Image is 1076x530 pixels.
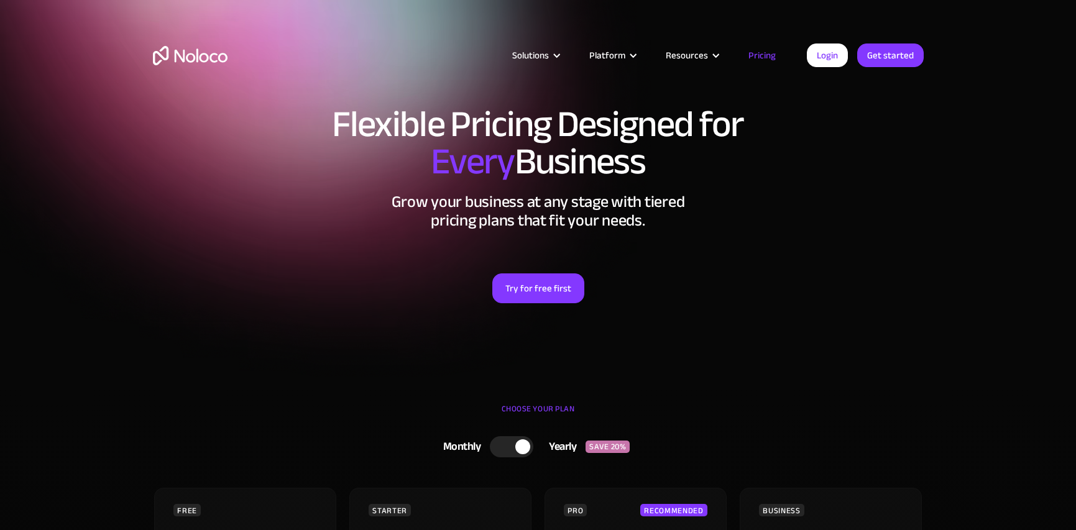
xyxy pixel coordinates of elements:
div: Solutions [497,47,574,63]
div: Platform [574,47,650,63]
div: BUSINESS [759,504,804,516]
span: Every [431,127,515,196]
div: FREE [173,504,201,516]
div: Yearly [533,437,586,456]
a: Get started [857,43,924,67]
div: Monthly [428,437,490,456]
div: STARTER [369,504,410,516]
div: Resources [666,47,708,63]
div: Platform [589,47,625,63]
h1: Flexible Pricing Designed for Business [153,106,924,180]
div: PRO [564,504,587,516]
a: home [153,46,228,65]
div: Resources [650,47,733,63]
a: Pricing [733,47,791,63]
a: Try for free first [492,273,584,303]
h2: Grow your business at any stage with tiered pricing plans that fit your needs. [153,193,924,230]
a: Login [807,43,848,67]
div: SAVE 20% [586,441,630,453]
div: CHOOSE YOUR PLAN [153,400,924,431]
div: RECOMMENDED [640,504,707,516]
div: Solutions [512,47,549,63]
